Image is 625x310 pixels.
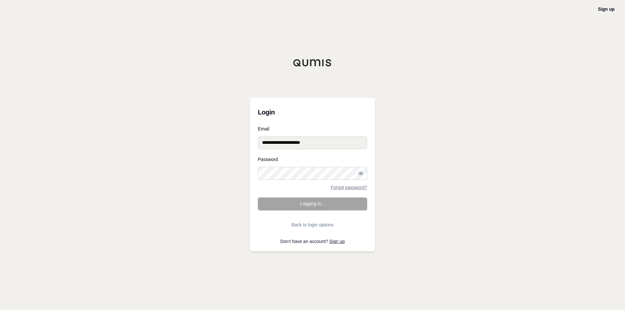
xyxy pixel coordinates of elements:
h3: Login [258,106,367,119]
a: Forgot password? [331,185,367,190]
a: Sign up [598,7,615,12]
a: Sign up [329,239,345,244]
label: Password [258,157,367,162]
p: Don't have an account? [258,239,367,244]
button: Back to login options [258,218,367,231]
label: Email [258,127,367,131]
img: Qumis [293,59,332,67]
